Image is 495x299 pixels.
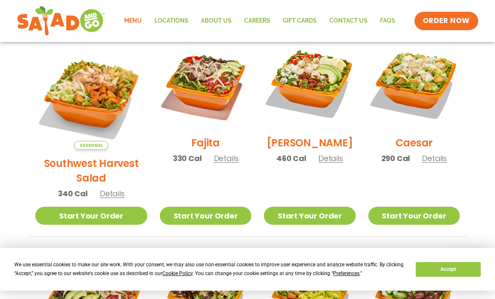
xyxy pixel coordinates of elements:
a: Start Your Order [368,207,460,225]
nav: Menu [118,11,401,31]
img: Product photo for Caesar Salad [368,38,460,129]
span: Seasonal [74,141,108,150]
img: Product photo for Southwest Harvest Salad [35,38,147,150]
a: GIFT CARDS [276,11,323,31]
a: About Us [195,11,238,31]
a: Contact Us [323,11,374,31]
a: Start Your Order [35,207,147,225]
img: new-SAG-logo-768×292 [17,4,105,38]
h2: [PERSON_NAME] [267,135,353,150]
a: Start Your Order [160,207,251,225]
span: 340 Cal [58,188,88,199]
span: 460 Cal [276,153,306,164]
img: Product photo for Fajita Salad [160,38,251,129]
a: Careers [238,11,276,31]
h2: Southwest Harvest Salad [35,156,147,185]
span: 330 Cal [173,153,202,164]
span: Details [100,188,125,199]
span: Preferences [333,270,360,276]
img: Product photo for Cobb Salad [264,38,355,129]
a: Menu [118,11,148,31]
a: FAQs [374,11,401,31]
h2: Caesar [396,135,433,150]
div: We use essential cookies to make our site work. With your consent, we may also use non-essential ... [14,260,406,278]
span: 290 Cal [381,153,410,164]
span: Details [214,153,239,164]
a: Locations [148,11,195,31]
h2: Fajita [191,135,220,150]
span: Details [422,153,447,164]
a: ORDER NOW [414,12,478,30]
span: Cookie Policy [162,270,193,276]
span: ORDER NOW [423,16,470,26]
a: Start Your Order [264,207,355,225]
button: Accept [416,262,480,277]
span: Details [318,153,343,164]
